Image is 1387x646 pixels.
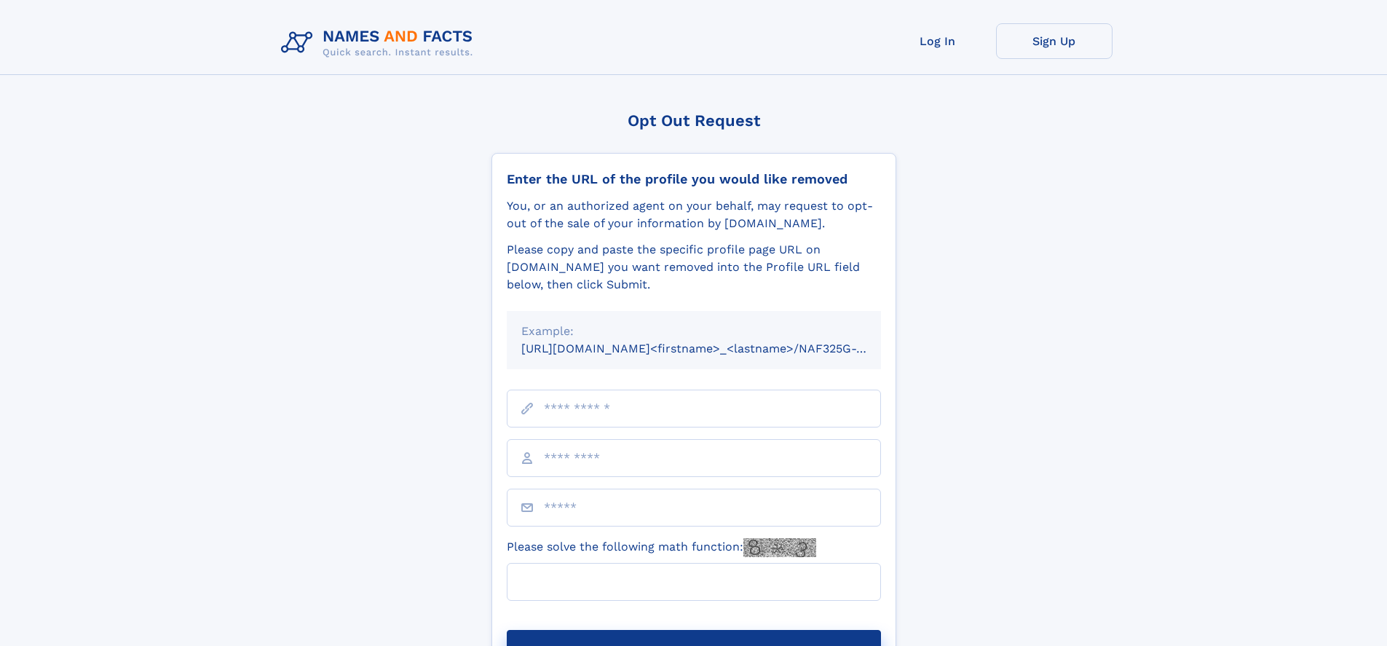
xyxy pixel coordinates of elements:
[491,111,896,130] div: Opt Out Request
[507,538,816,557] label: Please solve the following math function:
[521,323,866,340] div: Example:
[507,171,881,187] div: Enter the URL of the profile you would like removed
[996,23,1113,59] a: Sign Up
[880,23,996,59] a: Log In
[507,197,881,232] div: You, or an authorized agent on your behalf, may request to opt-out of the sale of your informatio...
[507,241,881,294] div: Please copy and paste the specific profile page URL on [DOMAIN_NAME] you want removed into the Pr...
[275,23,485,63] img: Logo Names and Facts
[521,342,909,355] small: [URL][DOMAIN_NAME]<firstname>_<lastname>/NAF325G-xxxxxxxx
